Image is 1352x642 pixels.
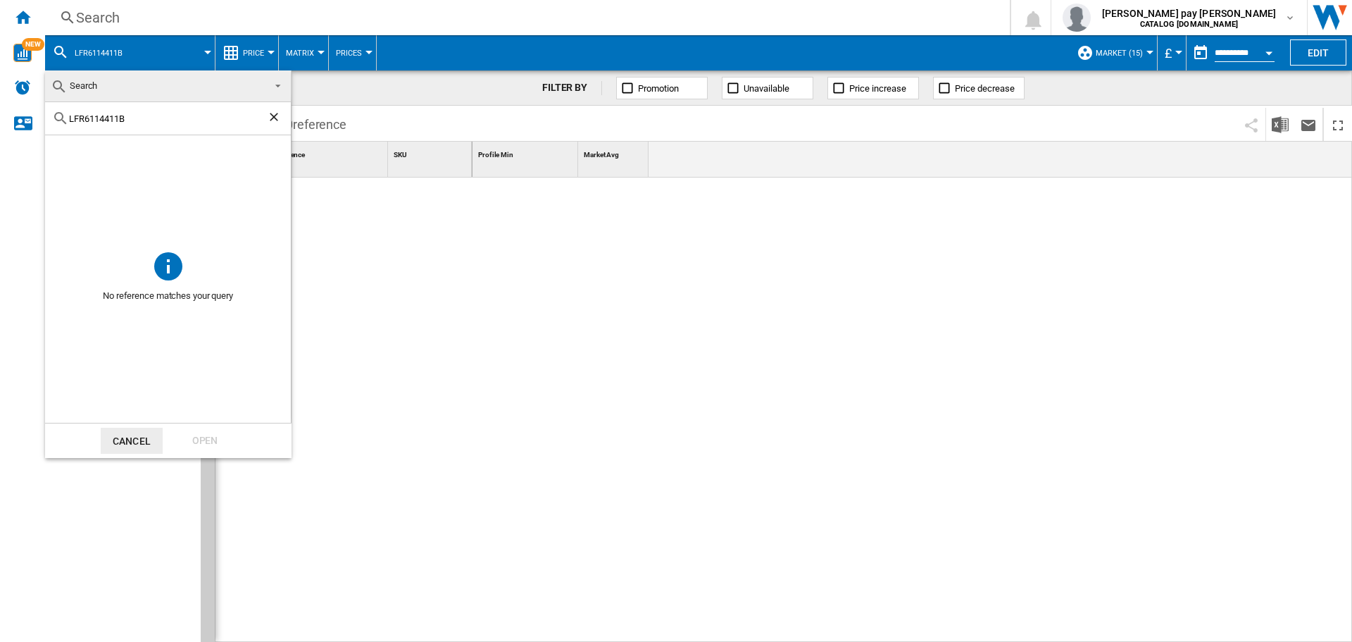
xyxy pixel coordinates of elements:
[45,283,291,309] span: No reference matches your query
[70,80,97,91] span: Search
[174,428,236,454] div: Open
[267,110,284,127] ng-md-icon: Clear search
[101,428,163,454] button: Cancel
[69,113,267,124] input: Search Reference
